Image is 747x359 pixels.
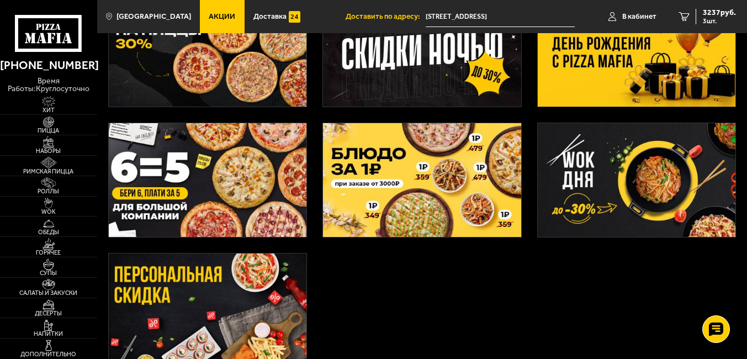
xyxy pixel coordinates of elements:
[426,7,575,27] input: Ваш адрес доставки
[703,18,736,24] span: 3 шт.
[703,9,736,17] span: 3237 руб.
[209,13,235,20] span: Акции
[289,11,300,23] img: 15daf4d41897b9f0e9f617042186c801.svg
[116,13,191,20] span: [GEOGRAPHIC_DATA]
[253,13,287,20] span: Доставка
[346,13,426,20] span: Доставить по адресу:
[622,13,656,20] span: В кабинет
